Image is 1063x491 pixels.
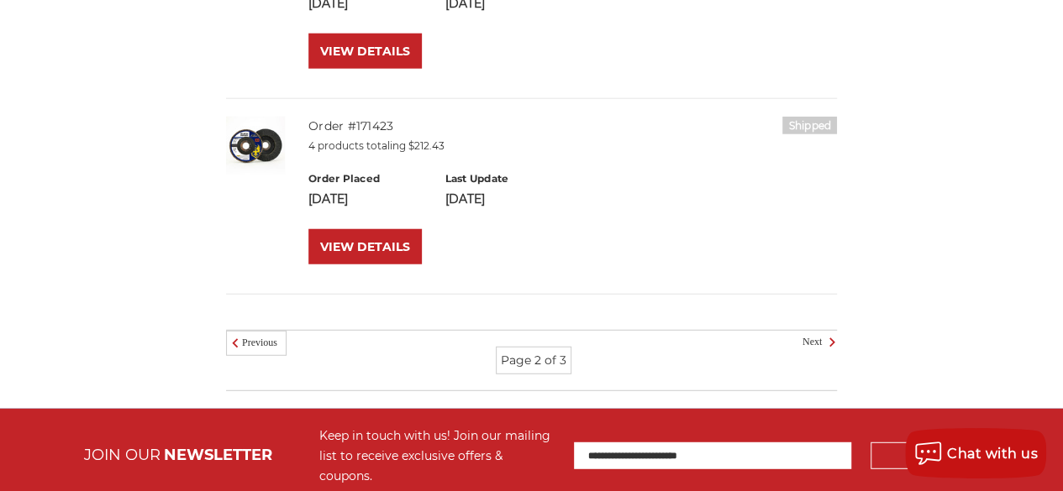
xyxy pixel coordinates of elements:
[231,336,282,351] a: Previous
[164,446,272,464] span: NEWSLETTER
[308,191,348,206] span: [DATE]
[496,347,571,374] li: Page 2 of 3
[308,138,837,154] p: 4 products totaling $212.43
[782,117,837,134] h6: Shipped
[308,171,428,186] h6: Order Placed
[84,446,161,464] span: JOIN OUR
[445,171,564,186] h6: Last Update
[319,426,557,486] div: Keep in touch with us! Join our mailing list to receive exclusive offers & coupons.
[905,428,1046,478] button: Chat with us
[308,34,422,69] a: VIEW DETAILS
[803,335,833,350] a: Next
[308,118,393,133] a: Order #171423
[445,191,484,206] span: [DATE]
[947,446,1038,462] span: Chat with us
[308,229,422,264] a: VIEW DETAILS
